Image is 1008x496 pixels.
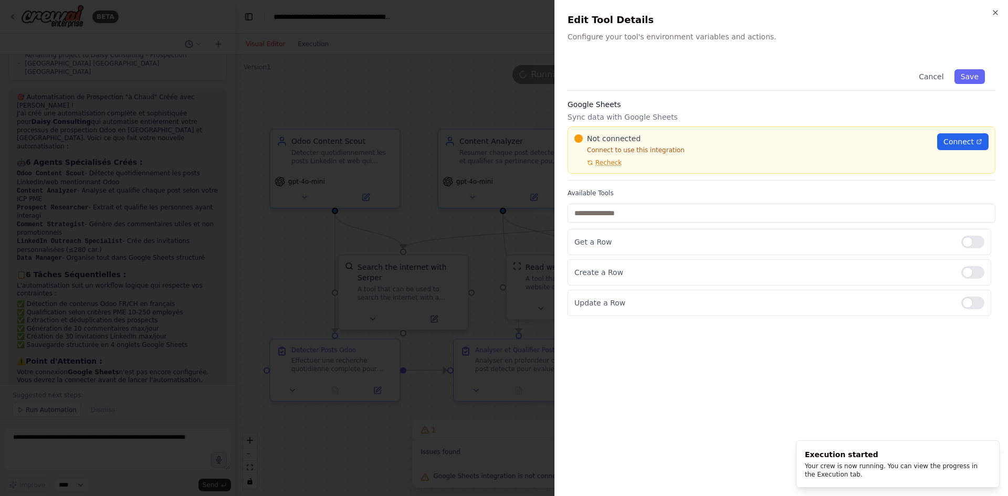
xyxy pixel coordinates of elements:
[805,449,986,460] div: Execution started
[574,267,953,278] p: Create a Row
[568,112,995,122] p: Sync data with Google Sheets
[587,133,640,144] span: Not connected
[954,69,985,84] button: Save
[912,69,950,84] button: Cancel
[568,13,995,27] h2: Edit Tool Details
[574,237,953,247] p: Get a Row
[574,159,622,167] button: Recheck
[568,99,995,110] h3: Google Sheets
[937,133,989,150] a: Connect
[574,146,931,154] p: Connect to use this integration
[595,159,622,167] span: Recheck
[568,189,995,197] label: Available Tools
[568,31,995,42] p: Configure your tool's environment variables and actions.
[943,136,974,147] span: Connect
[805,462,986,479] div: Your crew is now running. You can view the progress in the Execution tab.
[574,298,953,308] p: Update a Row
